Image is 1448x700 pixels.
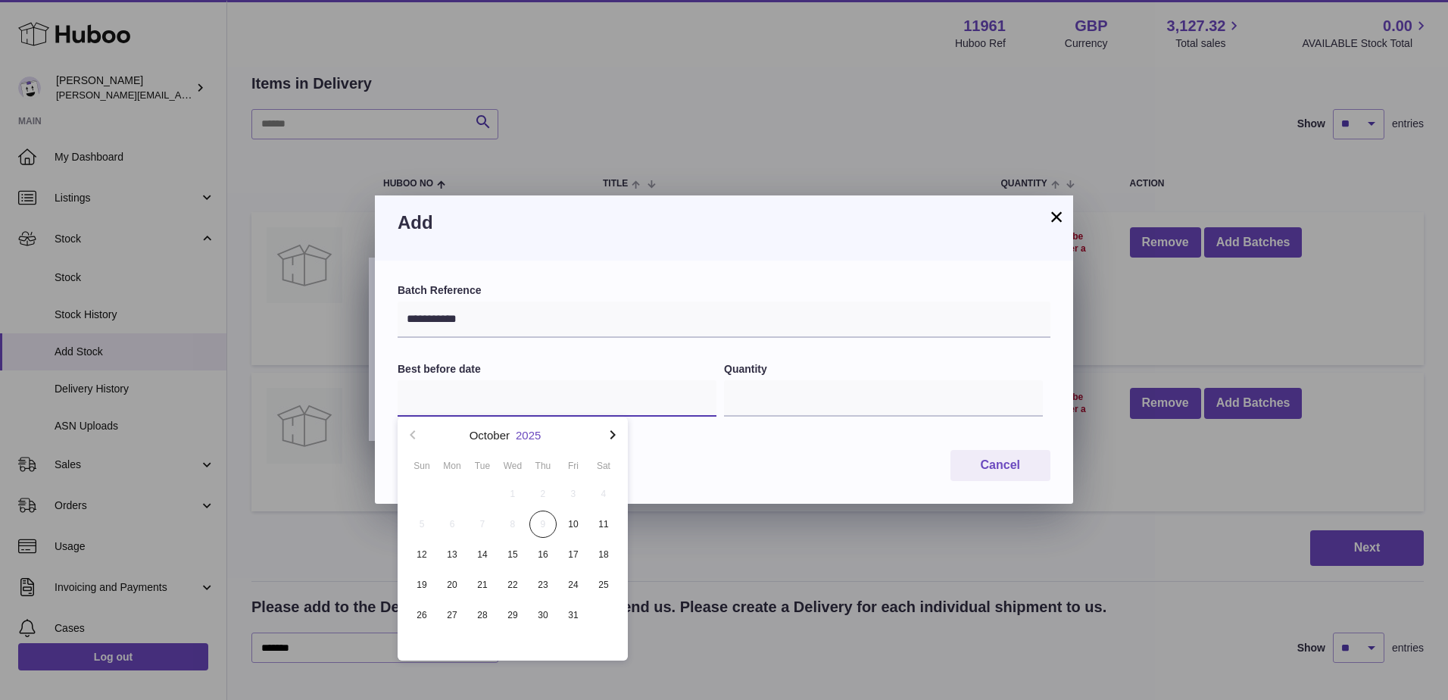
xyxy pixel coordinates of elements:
[529,602,557,629] span: 30
[528,459,558,473] div: Thu
[437,459,467,473] div: Mon
[558,479,588,509] button: 3
[590,480,617,508] span: 4
[498,539,528,570] button: 15
[408,511,435,538] span: 5
[590,511,617,538] span: 11
[408,541,435,568] span: 12
[528,539,558,570] button: 16
[560,571,587,598] span: 24
[467,539,498,570] button: 14
[398,283,1050,298] label: Batch Reference
[469,602,496,629] span: 28
[528,479,558,509] button: 2
[467,570,498,600] button: 21
[437,600,467,630] button: 27
[1047,208,1066,226] button: ×
[528,509,558,539] button: 9
[499,511,526,538] span: 8
[724,362,1043,377] label: Quantity
[528,570,558,600] button: 23
[407,459,437,473] div: Sun
[407,600,437,630] button: 26
[529,571,557,598] span: 23
[398,211,1050,235] h3: Add
[438,602,466,629] span: 27
[470,430,510,441] button: October
[588,459,619,473] div: Sat
[408,571,435,598] span: 19
[469,571,496,598] span: 21
[408,602,435,629] span: 26
[588,570,619,600] button: 25
[498,600,528,630] button: 29
[560,480,587,508] span: 3
[558,570,588,600] button: 24
[590,541,617,568] span: 18
[498,459,528,473] div: Wed
[438,541,466,568] span: 13
[588,479,619,509] button: 4
[588,539,619,570] button: 18
[438,571,466,598] span: 20
[437,539,467,570] button: 13
[469,511,496,538] span: 7
[499,602,526,629] span: 29
[588,509,619,539] button: 11
[498,479,528,509] button: 1
[950,450,1050,481] button: Cancel
[469,541,496,568] span: 14
[529,541,557,568] span: 16
[467,509,498,539] button: 7
[499,571,526,598] span: 22
[558,509,588,539] button: 10
[407,570,437,600] button: 19
[560,602,587,629] span: 31
[407,509,437,539] button: 5
[499,541,526,568] span: 15
[516,430,541,441] button: 2025
[558,459,588,473] div: Fri
[529,480,557,508] span: 2
[467,459,498,473] div: Tue
[590,571,617,598] span: 25
[407,539,437,570] button: 12
[529,511,557,538] span: 9
[398,362,716,377] label: Best before date
[498,509,528,539] button: 8
[560,541,587,568] span: 17
[498,570,528,600] button: 22
[437,509,467,539] button: 6
[499,480,526,508] span: 1
[438,511,466,538] span: 6
[437,570,467,600] button: 20
[528,600,558,630] button: 30
[467,600,498,630] button: 28
[560,511,587,538] span: 10
[558,600,588,630] button: 31
[558,539,588,570] button: 17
